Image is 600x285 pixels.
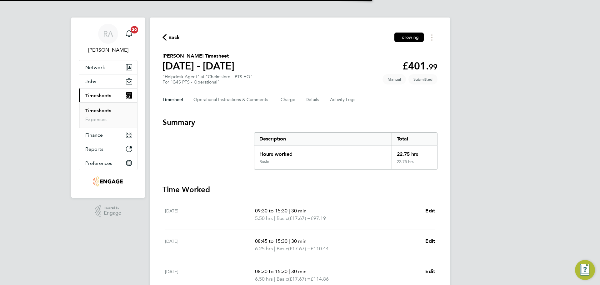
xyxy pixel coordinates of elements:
[71,18,145,198] nav: Main navigation
[85,79,96,84] span: Jobs
[274,276,275,282] span: |
[255,276,273,282] span: 6.50 hrs
[79,46,137,54] span: Ronal Almas
[85,108,111,114] a: Timesheets
[425,268,435,275] a: Edit
[165,207,255,222] div: [DATE]
[85,93,111,99] span: Timesheets
[255,238,287,244] span: 08:45 to 15:30
[85,146,103,152] span: Reports
[392,145,437,159] div: 22.75 hrs
[162,185,437,195] h3: Time Worked
[425,207,435,215] a: Edit
[277,275,288,283] span: Basic
[274,215,275,221] span: |
[394,33,424,42] button: Following
[399,34,419,40] span: Following
[162,60,234,72] h1: [DATE] - [DATE]
[165,268,255,283] div: [DATE]
[425,268,435,274] span: Edit
[425,238,435,244] span: Edit
[291,268,307,274] span: 30 min
[288,215,311,221] span: (£17.67) =
[291,208,307,214] span: 30 min
[79,74,137,88] button: Jobs
[392,133,437,145] div: Total
[79,60,137,74] button: Network
[123,24,135,44] a: 20
[289,208,290,214] span: |
[289,268,290,274] span: |
[289,238,290,244] span: |
[288,246,311,252] span: (£17.67) =
[575,260,595,280] button: Engage Resource Center
[429,62,437,71] span: 99
[425,208,435,214] span: Edit
[162,33,180,41] button: Back
[79,89,137,102] button: Timesheets
[255,215,273,221] span: 5.50 hrs
[103,30,113,38] span: RA
[254,132,437,170] div: Summary
[131,26,138,33] span: 20
[79,156,137,170] button: Preferences
[104,205,121,211] span: Powered by
[95,205,122,217] a: Powered byEngage
[281,92,296,107] button: Charge
[288,276,311,282] span: (£17.67) =
[259,159,269,164] div: Basic
[425,237,435,245] a: Edit
[255,268,287,274] span: 08:30 to 15:30
[382,74,406,84] span: This timesheet was manually created.
[85,116,107,122] a: Expenses
[254,145,392,159] div: Hours worked
[426,33,437,42] button: Timesheets Menu
[85,160,112,166] span: Preferences
[85,64,105,70] span: Network
[311,246,329,252] span: £110.44
[165,237,255,252] div: [DATE]
[104,211,121,216] span: Engage
[162,79,252,85] div: For "G4S PTS - Operational"
[254,133,392,145] div: Description
[330,92,356,107] button: Activity Logs
[306,92,320,107] button: Details
[79,128,137,142] button: Finance
[402,60,437,72] app-decimal: £401.
[162,117,437,127] h3: Summary
[291,238,307,244] span: 30 min
[162,92,183,107] button: Timesheet
[311,215,326,221] span: £97.19
[162,74,252,85] div: "Helpdesk Agent" at "Chelmsford - PTS HQ"
[255,246,273,252] span: 6.25 hrs
[85,132,103,138] span: Finance
[79,24,137,54] a: RA[PERSON_NAME]
[93,176,122,186] img: g4s7-logo-retina.png
[408,74,437,84] span: This timesheet is Submitted.
[274,246,275,252] span: |
[79,142,137,156] button: Reports
[79,102,137,128] div: Timesheets
[168,34,180,41] span: Back
[79,176,137,186] a: Go to home page
[392,159,437,169] div: 22.75 hrs
[311,276,329,282] span: £114.86
[193,92,271,107] button: Operational Instructions & Comments
[162,52,234,60] h2: [PERSON_NAME] Timesheet
[277,215,288,222] span: Basic
[255,208,287,214] span: 09:30 to 15:30
[277,245,288,252] span: Basic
